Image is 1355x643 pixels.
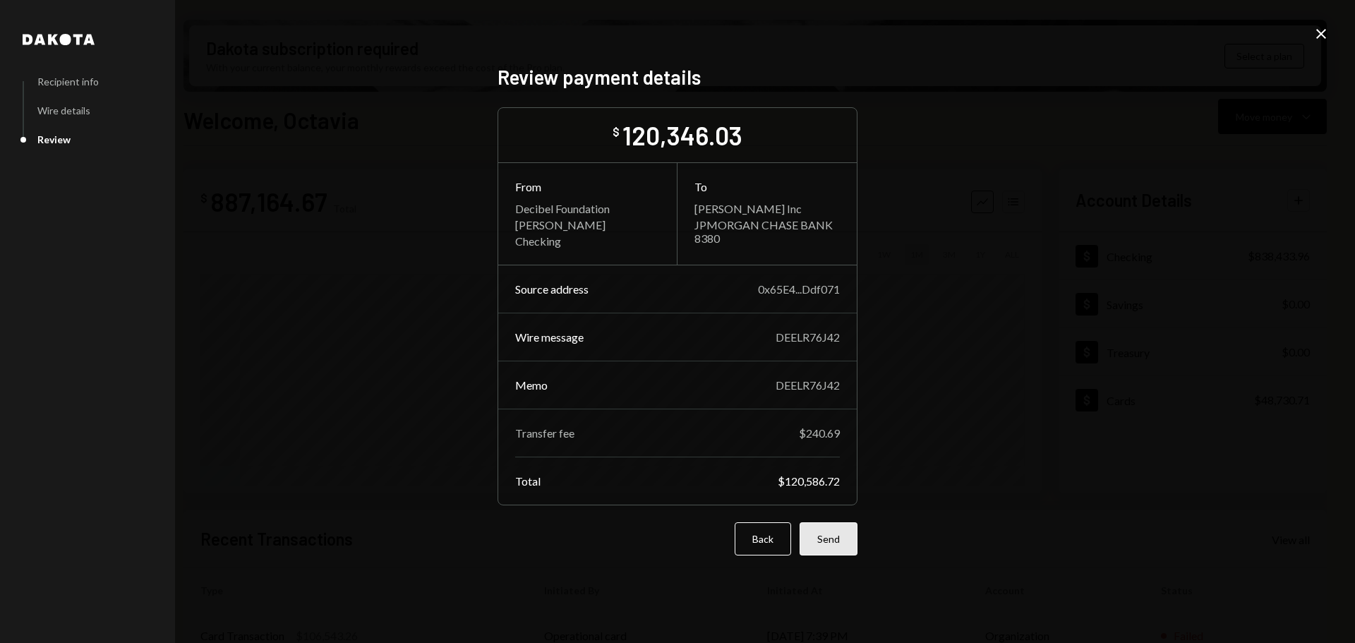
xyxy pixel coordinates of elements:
[37,104,90,116] div: Wire details
[694,180,840,193] div: To
[515,202,660,215] div: Decibel Foundation
[515,282,589,296] div: Source address
[613,125,620,139] div: $
[515,330,584,344] div: Wire message
[776,330,840,344] div: DEELR76J42
[758,282,840,296] div: 0x65E4...Ddf071
[37,76,99,88] div: Recipient info
[515,426,574,440] div: Transfer fee
[778,474,840,488] div: $120,586.72
[799,426,840,440] div: $240.69
[776,378,840,392] div: DEELR76J42
[622,119,742,151] div: 120,346.03
[515,378,548,392] div: Memo
[515,474,541,488] div: Total
[735,522,791,555] button: Back
[37,133,71,145] div: Review
[498,64,857,91] h2: Review payment details
[515,180,660,193] div: From
[515,234,660,248] div: Checking
[694,202,840,215] div: [PERSON_NAME] Inc
[515,218,660,232] div: [PERSON_NAME]
[800,522,857,555] button: Send
[694,218,840,245] div: JPMORGAN CHASE BANK 8380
